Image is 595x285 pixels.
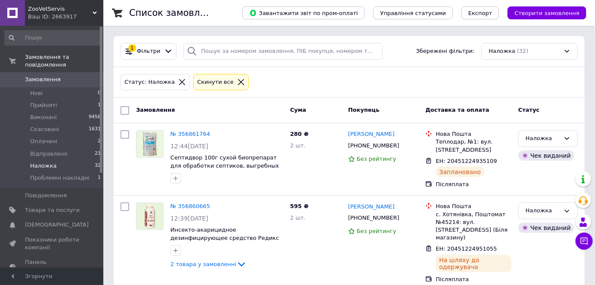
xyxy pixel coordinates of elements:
[348,203,395,211] a: [PERSON_NAME]
[290,107,306,113] span: Cума
[290,203,309,209] span: 595 ₴
[170,261,236,267] span: 2 товара у замовленні
[25,53,103,69] span: Замовлення та повідомлення
[30,174,90,182] span: Проблемні накладні
[183,43,383,60] input: Пошук за номером замовлення, ПІБ покупця, номером телефону, Email, номером накладної
[170,154,279,185] a: Септидвор 100г сухой биопрепарат для обработки септиков, выгребных ям, навозохранилищ и уличных т...
[129,8,217,18] h1: Список замовлень
[436,181,511,188] div: Післяплата
[98,89,101,97] span: 0
[436,245,497,252] span: ЕН: 20451224951055
[290,131,309,137] span: 280 ₴
[290,142,306,149] span: 2 шт.
[30,138,57,145] span: Оплачені
[425,107,489,113] span: Доставка та оплата
[373,6,453,19] button: Управління статусами
[128,44,136,52] div: 1
[136,202,164,230] a: Фото товару
[136,130,164,158] a: Фото товару
[170,203,210,209] a: № 356860665
[89,126,101,133] span: 1631
[518,150,574,161] div: Чек виданий
[30,150,68,158] span: Відправлено
[4,30,102,46] input: Пошук
[348,107,380,113] span: Покупець
[25,258,80,274] span: Панель управління
[508,6,586,19] button: Створити замовлення
[436,158,497,164] span: ЕН: 20451224935109
[499,9,586,16] a: Створити замовлення
[98,138,101,145] span: 2
[249,9,358,17] span: Завантажити звіт по пром-оплаті
[25,221,89,229] span: [DEMOGRAPHIC_DATA]
[137,47,161,55] span: Фільтри
[436,167,484,177] div: Заплановано
[30,113,57,121] span: Виконані
[28,5,93,13] span: ZooVetServis
[436,138,511,153] div: Теплодар, №1: вул. [STREET_ADDRESS]
[123,78,177,87] div: Статус: Наложка
[348,130,395,138] a: [PERSON_NAME]
[170,261,247,267] a: 2 товара у замовленні
[357,228,397,234] span: Без рейтингу
[436,255,511,272] div: На шляху до одержувача
[89,113,101,121] span: 9456
[95,162,101,170] span: 32
[136,203,163,230] img: Фото товару
[25,192,67,199] span: Повідомлення
[195,78,236,87] div: Cкинути все
[25,206,80,214] span: Товари та послуги
[436,130,511,138] div: Нова Пошта
[436,276,511,283] div: Післяплата
[136,131,163,157] img: Фото товару
[436,202,511,210] div: Нова Пошта
[30,162,57,170] span: Наложка
[514,10,580,16] span: Створити замовлення
[526,206,560,215] div: Наложка
[98,174,101,182] span: 1
[380,10,446,16] span: Управління статусами
[30,126,59,133] span: Скасовані
[95,150,101,158] span: 21
[468,10,493,16] span: Експорт
[436,211,511,242] div: с. Хотянівка, Поштомат №45214: вул. [STREET_ADDRESS] (Біля магазину)
[517,48,529,54] span: (32)
[28,13,103,21] div: Ваш ID: 2663917
[170,227,280,257] a: Инсекто-акарицидное дезинфицирующее средство Редикс 200мл, от птичьих, куриных клещей, мух и блох...
[462,6,499,19] button: Експорт
[170,143,208,150] span: 12:44[DATE]
[242,6,365,19] button: Завантажити звіт по пром-оплаті
[348,142,400,149] span: [PHONE_NUMBER]
[30,89,43,97] span: Нові
[357,156,397,162] span: Без рейтингу
[136,107,175,113] span: Замовлення
[30,101,57,109] span: Прийняті
[489,47,515,55] span: Наложка
[25,76,61,83] span: Замовлення
[518,223,574,233] div: Чек виданий
[170,131,210,137] a: № 356861764
[416,47,475,55] span: Збережені фільтри:
[25,236,80,251] span: Показники роботи компанії
[526,134,560,143] div: Наложка
[576,233,593,250] button: Чат з покупцем
[348,215,400,221] span: [PHONE_NUMBER]
[170,215,208,222] span: 12:39[DATE]
[98,101,101,109] span: 1
[290,215,306,221] span: 2 шт.
[518,107,540,113] span: Статус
